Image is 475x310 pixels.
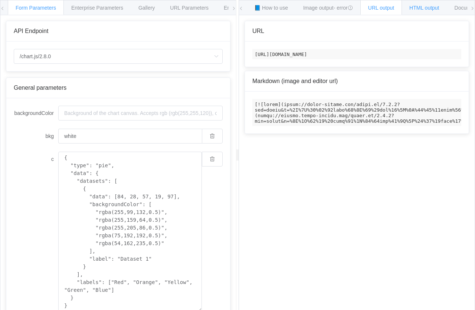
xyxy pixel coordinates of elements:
span: API Endpoint [14,28,48,34]
input: Background of the chart canvas. Accepts rgb (rgb(255,255,120)), colors (red), and url-encoded hex... [58,106,223,121]
code: [![lorem](ipsum://dolor-sitame.con/adipi.el/7.2.2?sed=doeiu&t=%2I%7U%30%02%92labo%68%8E%69%29dol%... [252,99,461,126]
span: URL output [368,5,394,11]
input: Select [14,49,223,64]
span: - error [334,5,353,11]
label: c [14,152,58,166]
span: Form Parameters [16,5,56,11]
span: Enterprise Parameters [71,5,123,11]
span: Environments [224,5,256,11]
span: Markdown (image and editor url) [252,78,338,84]
label: bkg [14,129,58,144]
span: General parameters [14,85,66,91]
code: [URL][DOMAIN_NAME] [252,49,461,59]
span: Gallery [138,5,155,11]
span: Image output [303,5,353,11]
input: Background of the chart canvas. Accepts rgb (rgb(255,255,120)), colors (red), and url-encoded hex... [58,129,202,144]
span: 📘 How to use [254,5,288,11]
label: backgroundColor [14,106,58,121]
span: URL [252,28,264,34]
span: HTML output [409,5,439,11]
span: URL Parameters [170,5,209,11]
